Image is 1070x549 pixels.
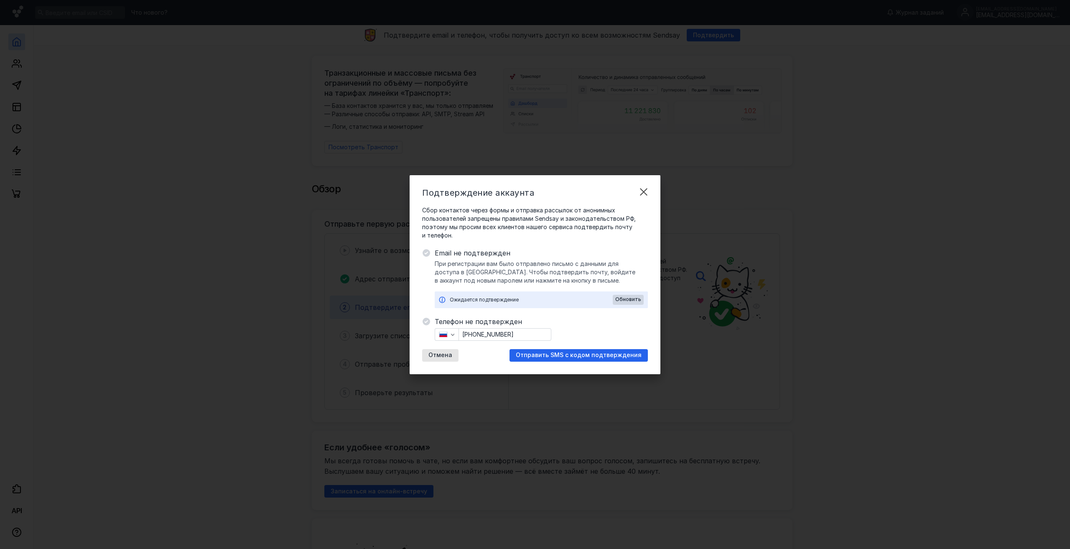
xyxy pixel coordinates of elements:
span: Телефон не подтвержден [435,317,648,327]
button: Отмена [422,349,459,362]
span: Подтверждение аккаунта [422,188,534,198]
span: Отправить SMS с кодом подтверждения [516,352,642,359]
span: При регистрации вам было отправлено письмо с данными для доступа в [GEOGRAPHIC_DATA]. Чтобы подтв... [435,260,648,285]
span: Email не подтвержден [435,248,648,258]
div: Ожидается подтверждение [450,296,613,304]
button: Отправить SMS с кодом подтверждения [510,349,648,362]
span: Сбор контактов через формы и отправка рассылок от анонимных пользователей запрещены правилами Sen... [422,206,648,240]
span: Обновить [615,296,641,302]
button: Обновить [613,295,644,305]
span: Отмена [428,352,452,359]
